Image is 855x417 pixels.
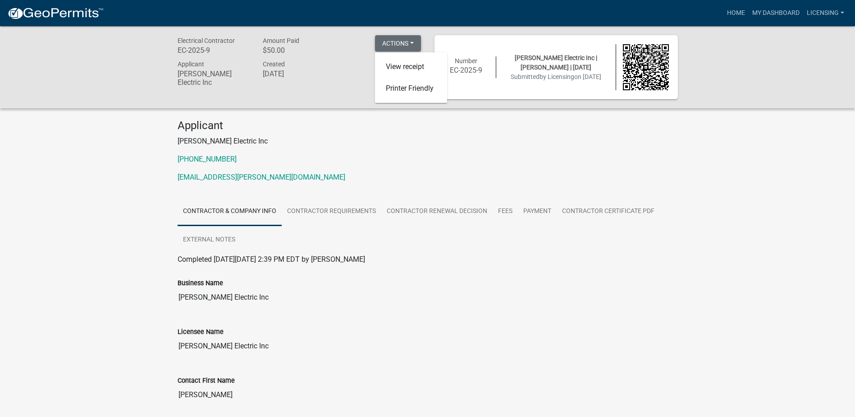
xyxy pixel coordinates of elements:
[263,46,335,55] h6: $50.00
[178,119,678,132] h4: Applicant
[282,197,381,226] a: Contractor Requirements
[263,37,299,44] span: Amount Paid
[540,73,574,80] span: by Licensing
[178,280,223,287] label: Business Name
[375,56,447,78] a: View receipt
[178,37,235,44] span: Electrical Contractor
[515,54,597,71] span: [PERSON_NAME] Electric Inc | [PERSON_NAME] | [DATE]
[178,136,678,147] p: [PERSON_NAME] Electric Inc
[178,46,250,55] h6: EC-2025-9
[518,197,557,226] a: Payment
[178,197,282,226] a: Contractor & Company Info
[178,329,224,335] label: Licensee Name
[178,226,241,255] a: External Notes
[178,60,204,68] span: Applicant
[557,197,660,226] a: Contractor Certificate PDF
[178,155,237,163] a: [PHONE_NUMBER]
[375,35,421,51] button: Actions
[375,78,447,99] a: Printer Friendly
[623,44,669,90] img: QR code
[511,73,601,80] span: Submitted on [DATE]
[178,69,250,87] h6: [PERSON_NAME] Electric Inc
[375,52,447,103] div: Actions
[178,255,365,264] span: Completed [DATE][DATE] 2:39 PM EDT by [PERSON_NAME]
[493,197,518,226] a: Fees
[178,173,345,181] a: [EMAIL_ADDRESS][PERSON_NAME][DOMAIN_NAME]
[455,57,477,65] span: Number
[263,60,285,68] span: Created
[381,197,493,226] a: Contractor Renewal Decision
[444,66,489,74] h6: EC-2025-9
[263,69,335,78] h6: [DATE]
[749,5,803,22] a: My Dashboard
[803,5,848,22] a: Licensing
[723,5,749,22] a: Home
[178,378,235,384] label: Contact First Name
